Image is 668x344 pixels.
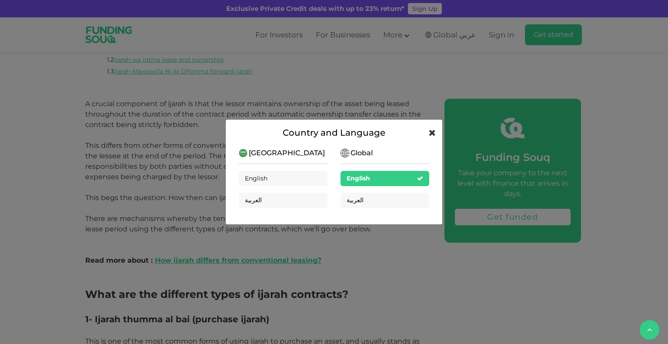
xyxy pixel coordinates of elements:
[347,174,370,182] span: English
[245,196,262,204] span: العربية
[249,148,325,158] span: [GEOGRAPHIC_DATA]
[351,148,373,158] span: Global
[245,174,267,182] span: English
[640,320,659,340] button: back
[341,149,349,157] img: SA Flag
[239,126,429,139] div: Country and Language
[347,196,364,204] span: العربية
[239,149,247,157] img: SA Flag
